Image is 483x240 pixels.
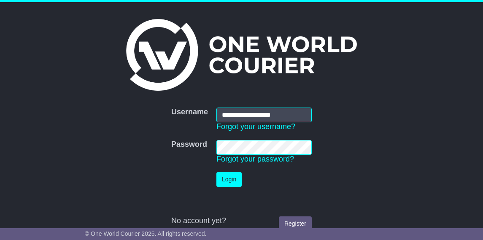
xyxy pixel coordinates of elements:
a: Forgot your password? [216,155,294,163]
a: Register [279,216,312,231]
span: © One World Courier 2025. All rights reserved. [85,230,207,237]
button: Login [216,172,242,187]
img: One World [126,19,356,91]
label: Username [171,108,208,117]
a: Forgot your username? [216,122,295,131]
label: Password [171,140,207,149]
div: No account yet? [171,216,312,226]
